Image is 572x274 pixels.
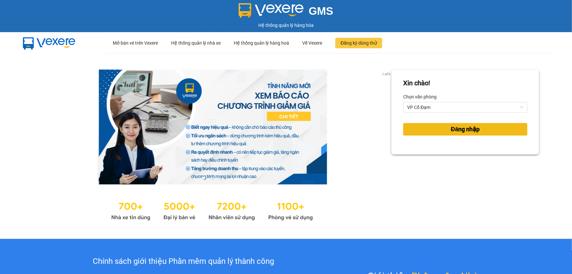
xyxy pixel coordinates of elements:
button: next slide / item [382,70,391,184]
a: GMS [239,10,333,15]
div: Xin chào! [403,78,430,88]
div: Mở bán vé trên Vexere [113,32,158,53]
p: 1 of 3 [380,70,391,78]
div: Về Vexere [302,32,322,53]
div: Chính sách giới thiệu Phần mềm quản lý thành công [40,255,327,268]
button: Đăng nhập [403,123,527,136]
span: Đăng nhập [451,125,480,134]
label: Chọn văn phòng [403,92,437,102]
span: Đăng ký dùng thử [341,39,377,47]
div: Hệ thống quản lý nhà xe [171,32,221,53]
img: Statistics.png [111,198,313,222]
li: slide item 3 [219,177,221,179]
div: Hệ thống quản lý hàng hoá [234,32,289,53]
img: mbUUG5Q.png [16,32,82,54]
li: slide item 2 [211,177,213,179]
span: GMS [309,5,333,17]
span: VP Cổ Đạm [407,102,523,112]
li: slide item 1 [203,177,206,179]
div: Hệ thống quản lý hàng hóa [2,22,570,29]
button: previous slide / item [33,70,42,184]
button: Đăng ký dùng thử [335,38,382,48]
img: logo 2 [239,3,304,18]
